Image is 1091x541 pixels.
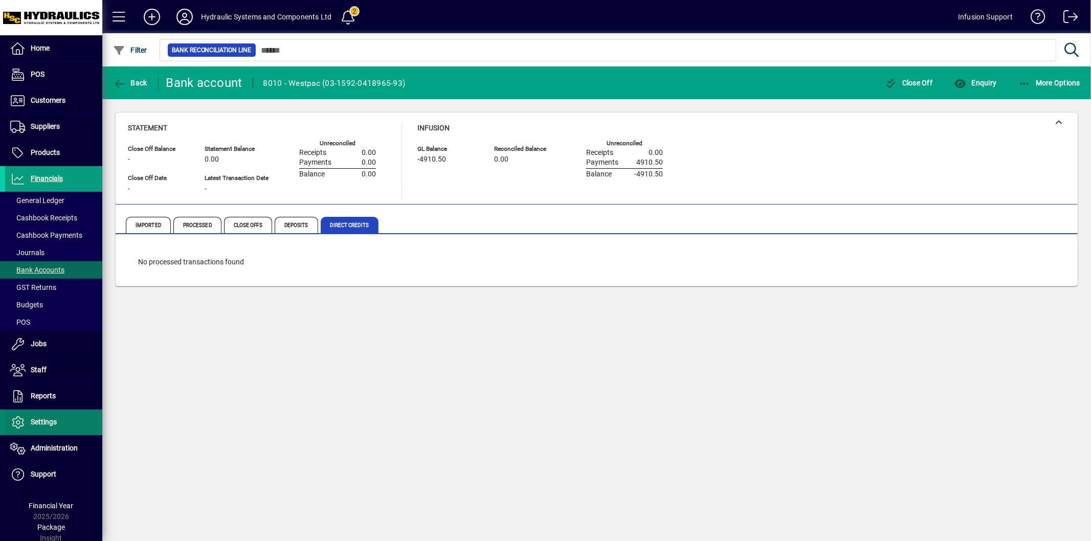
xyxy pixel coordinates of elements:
[5,140,102,166] a: Products
[299,159,331,167] span: Payments
[31,122,60,130] span: Suppliers
[5,331,102,357] a: Jobs
[5,384,102,409] a: Reports
[951,74,999,92] button: Enquiry
[1018,79,1081,87] span: More Options
[10,266,64,274] span: Bank Accounts
[494,146,555,152] span: Reconciled Balance
[263,75,406,92] div: 8010 - Westpac (03-1592-0418965-93)
[128,185,130,193] span: -
[128,146,189,152] span: Close Off Balance
[882,74,936,92] button: Close Off
[10,231,82,239] span: Cashbook Payments
[113,46,147,54] span: Filter
[5,244,102,261] a: Journals
[5,227,102,244] a: Cashbook Payments
[362,159,376,167] span: 0.00
[5,462,102,487] a: Support
[31,96,65,104] span: Customers
[102,74,159,92] app-page-header-button: Back
[31,70,44,78] span: POS
[205,175,269,182] span: Latest Transaction Date
[299,170,325,178] span: Balance
[31,44,50,52] span: Home
[10,214,77,222] span: Cashbook Receipts
[5,296,102,313] a: Budgets
[126,217,171,233] span: Imported
[1023,2,1045,35] a: Knowledge Base
[586,149,613,157] span: Receipts
[958,9,1013,25] div: Infusion Support
[586,170,612,178] span: Balance
[5,410,102,435] a: Settings
[275,217,318,233] span: Deposits
[1056,2,1078,35] a: Logout
[128,246,1065,278] div: No processed transactions found
[10,301,43,309] span: Budgets
[10,249,44,257] span: Journals
[110,41,150,59] button: Filter
[128,175,189,182] span: Close Off Date
[885,79,933,87] span: Close Off
[5,62,102,87] a: POS
[173,217,221,233] span: Processed
[586,159,618,167] span: Payments
[5,36,102,61] a: Home
[224,217,272,233] span: Close Offs
[205,146,269,152] span: Statement Balance
[362,149,376,157] span: 0.00
[634,170,663,178] span: -4910.50
[31,340,47,348] span: Jobs
[5,88,102,114] a: Customers
[201,9,331,25] div: Hydraulic Systems and Components Ltd
[205,155,219,164] span: 0.00
[417,155,446,164] span: -4910.50
[5,114,102,140] a: Suppliers
[31,418,57,426] span: Settings
[362,170,376,178] span: 0.00
[5,192,102,209] a: General Ledger
[166,75,242,91] div: Bank account
[954,79,996,87] span: Enquiry
[128,155,130,164] span: -
[5,261,102,279] a: Bank Accounts
[5,279,102,296] a: GST Returns
[31,470,56,478] span: Support
[494,155,508,164] span: 0.00
[31,148,60,156] span: Products
[320,140,355,147] label: Unreconciled
[110,74,150,92] button: Back
[321,217,378,233] span: Direct Credits
[299,149,326,157] span: Receipts
[417,146,479,152] span: GL Balance
[10,196,64,205] span: General Ledger
[636,159,663,167] span: 4910.50
[10,283,56,291] span: GST Returns
[5,209,102,227] a: Cashbook Receipts
[10,318,30,326] span: POS
[31,174,63,183] span: Financials
[1016,74,1083,92] button: More Options
[31,366,47,374] span: Staff
[31,392,56,400] span: Reports
[172,45,252,55] span: Bank Reconciliation Line
[607,140,642,147] label: Unreconciled
[5,436,102,461] a: Administration
[113,79,147,87] span: Back
[5,357,102,383] a: Staff
[5,313,102,331] a: POS
[37,523,65,531] span: Package
[649,149,663,157] span: 0.00
[136,8,168,26] button: Add
[168,8,201,26] button: Profile
[29,502,74,510] span: Financial Year
[205,185,207,193] span: -
[31,444,78,452] span: Administration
